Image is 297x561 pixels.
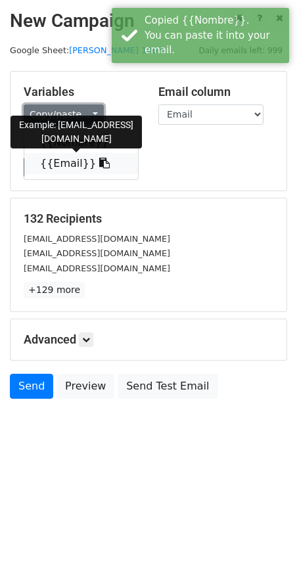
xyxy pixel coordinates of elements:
[10,10,287,32] h2: New Campaign
[69,45,165,55] a: [PERSON_NAME] 100 6
[24,332,273,347] h5: Advanced
[24,212,273,226] h5: 132 Recipients
[24,234,170,244] small: [EMAIL_ADDRESS][DOMAIN_NAME]
[10,374,53,399] a: Send
[24,85,139,99] h5: Variables
[231,498,297,561] div: Widget de chat
[118,374,217,399] a: Send Test Email
[24,248,170,258] small: [EMAIL_ADDRESS][DOMAIN_NAME]
[24,282,85,298] a: +129 more
[10,45,166,55] small: Google Sheet:
[231,498,297,561] iframe: Chat Widget
[24,263,170,273] small: [EMAIL_ADDRESS][DOMAIN_NAME]
[57,374,114,399] a: Preview
[11,116,142,148] div: Example: [EMAIL_ADDRESS][DOMAIN_NAME]
[24,104,104,125] a: Copy/paste...
[158,85,273,99] h5: Email column
[24,153,138,174] a: {{Email}}
[145,13,284,58] div: Copied {{Nombre}}. You can paste it into your email.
